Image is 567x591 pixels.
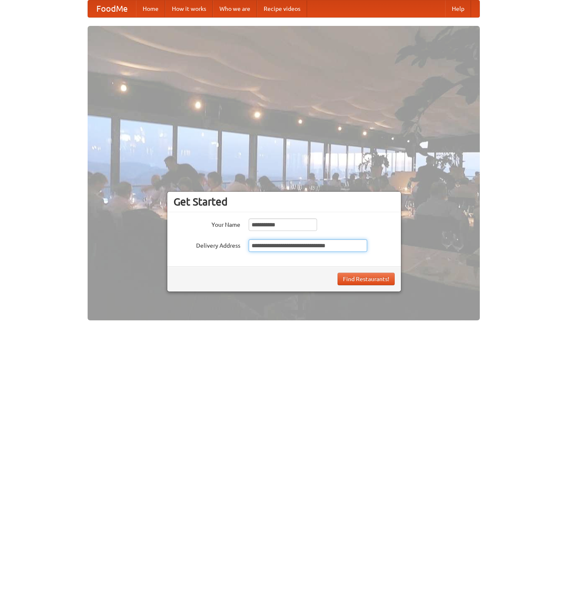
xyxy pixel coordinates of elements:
a: Help [445,0,471,17]
button: Find Restaurants! [338,273,395,285]
a: How it works [165,0,213,17]
a: FoodMe [88,0,136,17]
label: Delivery Address [174,239,240,250]
a: Recipe videos [257,0,307,17]
label: Your Name [174,218,240,229]
h3: Get Started [174,195,395,208]
a: Home [136,0,165,17]
a: Who we are [213,0,257,17]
